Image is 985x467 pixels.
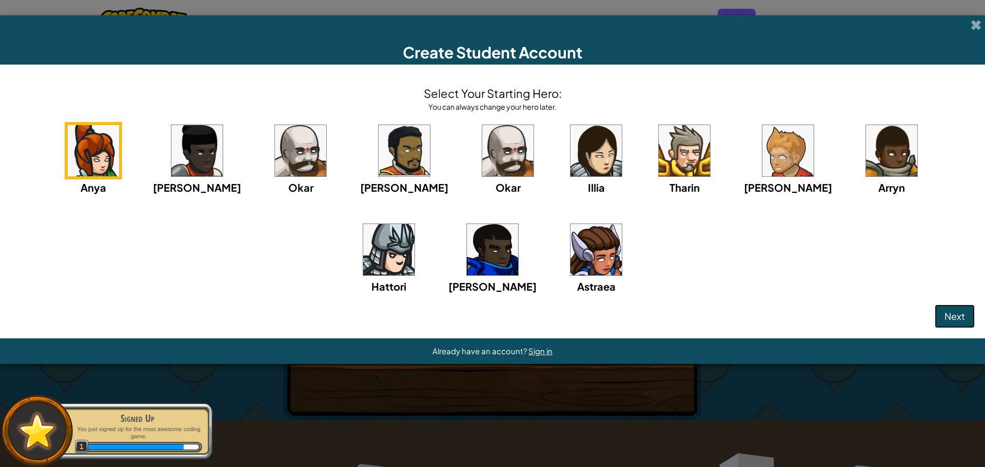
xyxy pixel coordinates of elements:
[467,224,518,275] img: portrait.png
[669,181,700,194] span: Tharin
[153,181,241,194] span: [PERSON_NAME]
[424,101,562,112] div: You can always change your hero later.
[496,181,521,194] span: Okar
[744,181,832,194] span: [PERSON_NAME]
[577,280,616,293] span: Astraea
[448,280,537,293] span: [PERSON_NAME]
[866,125,917,176] img: portrait.png
[171,125,223,176] img: portrait.png
[424,85,562,101] h4: Select Your Starting Hero:
[570,125,622,176] img: portrait.png
[762,125,814,176] img: portrait.png
[68,125,119,176] img: portrait.png
[482,125,534,176] img: portrait.png
[588,181,605,194] span: Illia
[73,411,202,425] div: Signed Up
[528,346,553,356] a: Sign in
[878,181,905,194] span: Arryn
[73,425,202,440] p: You just signed up for the most awesome coding game.
[75,440,89,454] span: 1
[371,280,406,293] span: Hattori
[935,304,975,328] button: Next
[81,181,106,194] span: Anya
[360,181,448,194] span: [PERSON_NAME]
[659,125,710,176] img: portrait.png
[379,125,430,176] img: portrait.png
[14,408,61,454] img: default.png
[432,346,528,356] span: Already have an account?
[403,43,582,62] span: Create Student Account
[570,224,622,275] img: portrait.png
[363,224,415,275] img: portrait.png
[288,181,313,194] span: Okar
[275,125,326,176] img: portrait.png
[944,310,965,322] span: Next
